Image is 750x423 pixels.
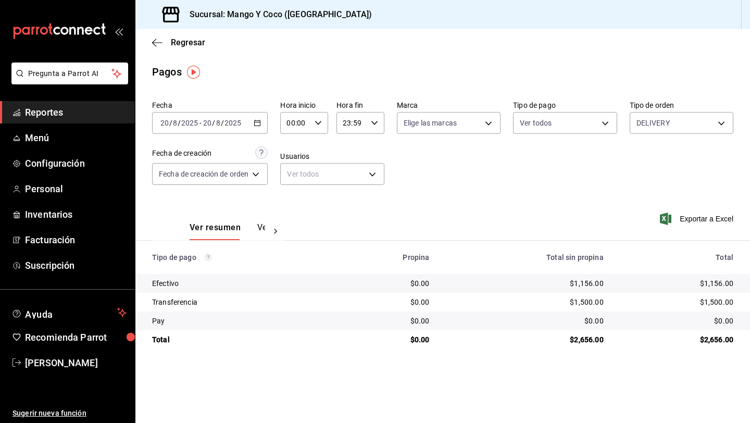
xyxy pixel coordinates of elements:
[25,330,127,344] span: Recomienda Parrot
[12,408,127,419] span: Sugerir nueva función
[169,119,172,127] span: /
[397,102,501,109] label: Marca
[25,356,127,370] span: [PERSON_NAME]
[221,119,224,127] span: /
[25,306,113,319] span: Ayuda
[187,66,200,79] img: Tooltip marker
[446,334,603,345] div: $2,656.00
[344,334,429,345] div: $0.00
[446,316,603,326] div: $0.00
[7,76,128,86] a: Pregunta a Parrot AI
[636,118,670,128] span: DELIVERY
[446,278,603,289] div: $1,156.00
[630,102,733,109] label: Tipo de orden
[160,119,169,127] input: --
[216,119,221,127] input: --
[152,297,327,307] div: Transferencia
[25,207,127,221] span: Inventarios
[152,64,182,80] div: Pagos
[25,105,127,119] span: Reportes
[178,119,181,127] span: /
[513,102,617,109] label: Tipo de pago
[181,8,372,21] h3: Sucursal: Mango Y Coco ([GEOGRAPHIC_DATA])
[152,253,327,262] div: Tipo de pago
[25,258,127,272] span: Suscripción
[152,278,327,289] div: Efectivo
[115,27,123,35] button: open_drawer_menu
[152,102,268,109] label: Fecha
[190,222,241,240] button: Ver resumen
[25,182,127,196] span: Personal
[344,278,429,289] div: $0.00
[25,156,127,170] span: Configuración
[662,213,733,225] button: Exportar a Excel
[152,38,205,47] button: Regresar
[620,334,733,345] div: $2,656.00
[203,119,212,127] input: --
[25,131,127,145] span: Menú
[344,253,429,262] div: Propina
[181,119,198,127] input: ----
[152,148,211,159] div: Fecha de creación
[520,118,552,128] span: Ver todos
[257,222,296,240] button: Ver pagos
[336,102,384,109] label: Hora fin
[28,68,112,79] span: Pregunta a Parrot AI
[620,316,733,326] div: $0.00
[172,119,178,127] input: --
[224,119,242,127] input: ----
[344,297,429,307] div: $0.00
[446,253,603,262] div: Total sin propina
[159,169,248,179] span: Fecha de creación de orden
[344,316,429,326] div: $0.00
[152,334,327,345] div: Total
[404,118,457,128] span: Elige las marcas
[620,253,733,262] div: Total
[11,63,128,84] button: Pregunta a Parrot AI
[199,119,202,127] span: -
[152,316,327,326] div: Pay
[280,163,384,185] div: Ver todos
[190,222,265,240] div: navigation tabs
[280,153,384,160] label: Usuarios
[205,254,212,261] svg: Los pagos realizados con Pay y otras terminales son montos brutos.
[620,297,733,307] div: $1,500.00
[212,119,215,127] span: /
[280,102,328,109] label: Hora inicio
[620,278,733,289] div: $1,156.00
[171,38,205,47] span: Regresar
[446,297,603,307] div: $1,500.00
[25,233,127,247] span: Facturación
